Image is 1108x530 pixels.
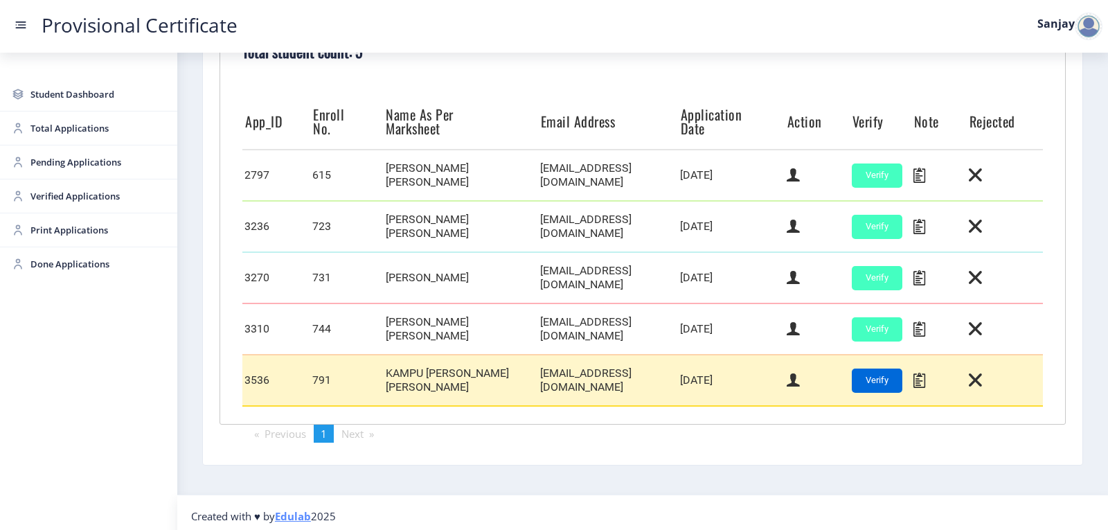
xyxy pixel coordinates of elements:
span: Verified Applications [30,188,166,204]
span: Done Applications [30,256,166,272]
td: 615 [310,150,383,201]
td: [EMAIL_ADDRESS][DOMAIN_NAME] [538,150,678,201]
td: [PERSON_NAME] [PERSON_NAME] [383,150,537,201]
td: [DATE] [678,201,785,252]
th: Rejected [967,94,1043,150]
span: Next [341,427,364,441]
button: Verify [852,164,902,188]
span: Total Applications [30,120,166,136]
th: Note [911,94,967,150]
ul: Pagination [220,425,1066,443]
span: Created with ♥ by 2025 [191,509,336,523]
td: 2797 [242,150,310,201]
td: 791 [310,355,383,406]
button: Verify [852,266,902,290]
span: Print Applications [30,222,166,238]
th: Email Address [538,94,678,150]
td: 744 [310,303,383,355]
td: [EMAIL_ADDRESS][DOMAIN_NAME] [538,201,678,252]
button: Verify [852,369,902,393]
th: Application Date [678,94,785,150]
td: 723 [310,201,383,252]
td: [DATE] [678,303,785,355]
td: [EMAIL_ADDRESS][DOMAIN_NAME] [538,252,678,303]
td: 3536 [242,355,310,406]
td: [PERSON_NAME] [PERSON_NAME] [383,201,537,252]
td: [DATE] [678,150,785,201]
td: [DATE] [678,252,785,303]
td: [DATE] [678,355,785,406]
span: 1 [321,427,327,441]
td: [PERSON_NAME] [PERSON_NAME] [383,303,537,355]
th: Verify [850,94,911,150]
td: 3236 [242,201,310,252]
label: Sanjay [1037,18,1075,29]
a: Provisional Certificate [28,18,251,33]
th: Action [785,94,850,150]
td: 3310 [242,303,310,355]
td: 731 [310,252,383,303]
button: Verify [852,317,902,342]
th: App_ID [242,94,310,150]
button: Verify [852,215,902,239]
th: Name As Per Marksheet [383,94,537,150]
td: [EMAIL_ADDRESS][DOMAIN_NAME] [538,355,678,406]
span: Previous [265,427,306,441]
td: 3270 [242,252,310,303]
td: KAMPU [PERSON_NAME] [PERSON_NAME] [383,355,537,406]
td: [EMAIL_ADDRESS][DOMAIN_NAME] [538,303,678,355]
span: Pending Applications [30,154,166,170]
th: Enroll No. [310,94,383,150]
td: [PERSON_NAME] [383,252,537,303]
a: Edulab [275,509,311,523]
span: Student Dashboard [30,86,166,103]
